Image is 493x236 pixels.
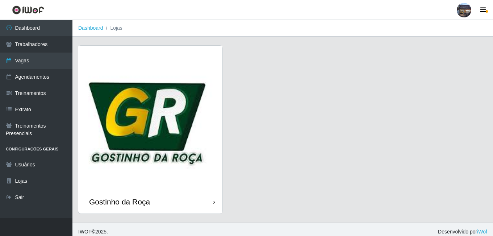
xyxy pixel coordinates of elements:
[78,25,103,31] a: Dashboard
[12,5,44,15] img: CoreUI Logo
[72,20,493,37] nav: breadcrumb
[78,46,222,214] a: Gostinho da Roça
[78,229,92,235] span: IWOF
[477,229,487,235] a: iWof
[103,24,122,32] li: Lojas
[78,228,108,236] span: © 2025 .
[438,228,487,236] span: Desenvolvido por
[78,46,222,190] img: cardImg
[89,197,150,206] div: Gostinho da Roça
